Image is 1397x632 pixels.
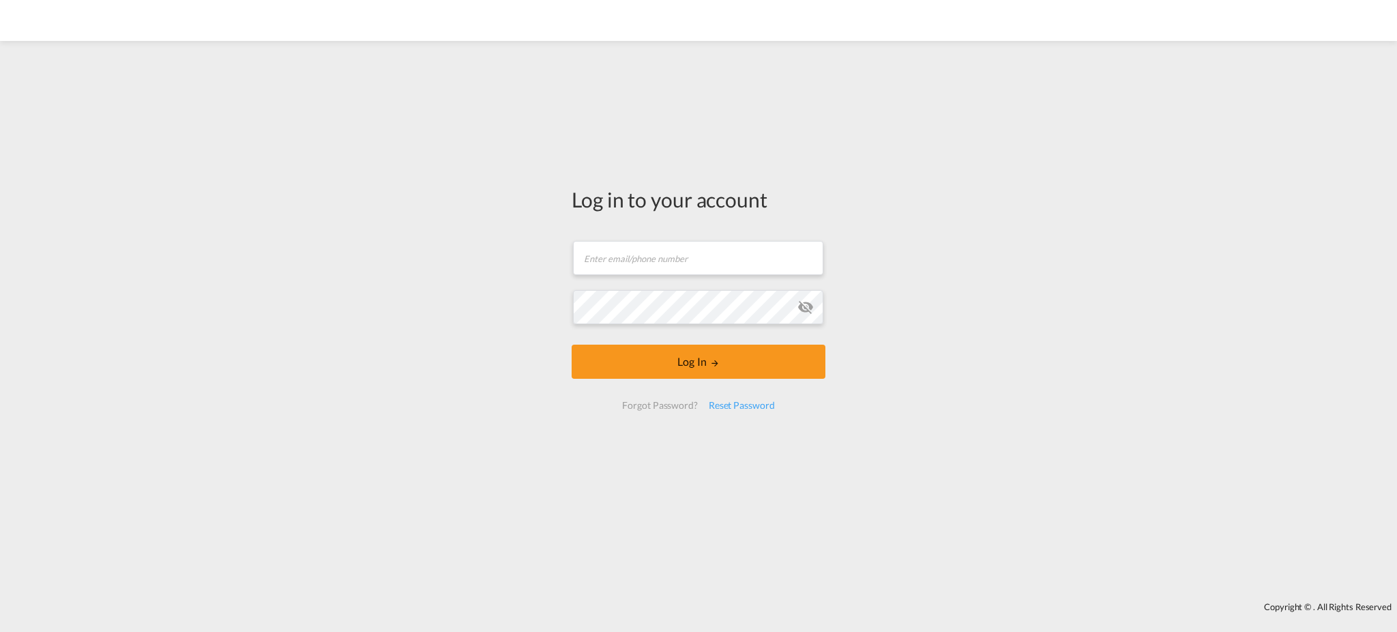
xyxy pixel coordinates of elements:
input: Enter email/phone number [573,241,823,275]
div: Log in to your account [572,185,825,214]
div: Reset Password [703,393,780,418]
div: Forgot Password? [617,393,703,418]
button: LOGIN [572,345,825,379]
md-icon: icon-eye-off [797,299,814,315]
